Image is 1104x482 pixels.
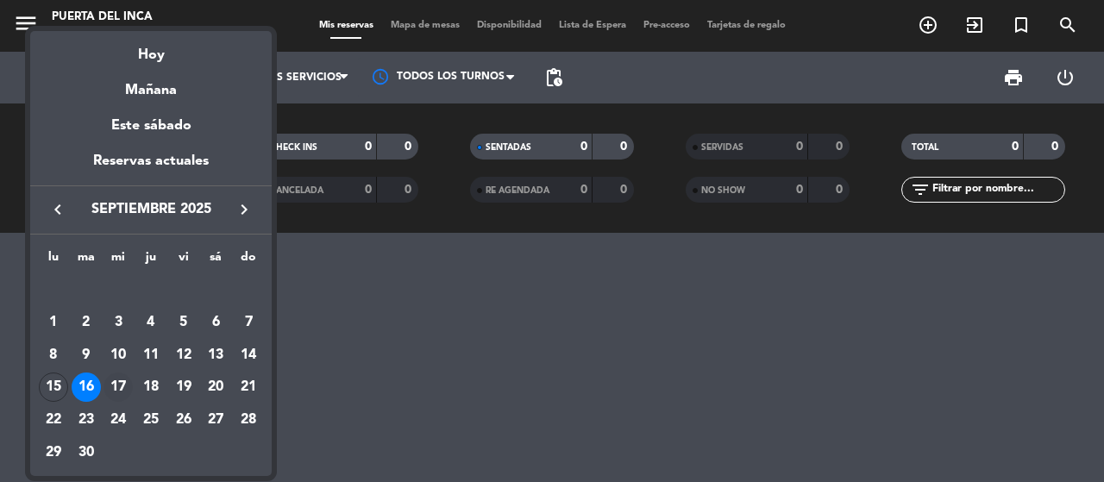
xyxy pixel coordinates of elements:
[167,371,200,404] td: 19 de septiembre de 2025
[234,372,263,402] div: 21
[232,404,265,436] td: 28 de septiembre de 2025
[169,341,198,370] div: 12
[39,308,68,337] div: 1
[37,404,70,436] td: 22 de septiembre de 2025
[229,198,260,221] button: keyboard_arrow_right
[200,404,233,436] td: 27 de septiembre de 2025
[72,341,101,370] div: 9
[103,308,133,337] div: 3
[136,341,166,370] div: 11
[70,306,103,339] td: 2 de septiembre de 2025
[37,436,70,469] td: 29 de septiembre de 2025
[167,404,200,436] td: 26 de septiembre de 2025
[102,371,135,404] td: 17 de septiembre de 2025
[30,150,272,185] div: Reservas actuales
[70,247,103,274] th: martes
[234,341,263,370] div: 14
[232,339,265,372] td: 14 de septiembre de 2025
[39,405,68,435] div: 22
[37,247,70,274] th: lunes
[169,308,198,337] div: 5
[135,371,167,404] td: 18 de septiembre de 2025
[72,405,101,435] div: 23
[102,339,135,372] td: 10 de septiembre de 2025
[135,247,167,274] th: jueves
[200,306,233,339] td: 6 de septiembre de 2025
[70,404,103,436] td: 23 de septiembre de 2025
[70,436,103,469] td: 30 de septiembre de 2025
[135,339,167,372] td: 11 de septiembre de 2025
[102,306,135,339] td: 3 de septiembre de 2025
[136,405,166,435] div: 25
[232,247,265,274] th: domingo
[232,371,265,404] td: 21 de septiembre de 2025
[72,372,101,402] div: 16
[30,66,272,102] div: Mañana
[39,438,68,467] div: 29
[39,372,68,402] div: 15
[136,308,166,337] div: 4
[201,372,230,402] div: 20
[37,339,70,372] td: 8 de septiembre de 2025
[201,405,230,435] div: 27
[234,405,263,435] div: 28
[37,273,265,306] td: SEP.
[201,308,230,337] div: 6
[200,371,233,404] td: 20 de septiembre de 2025
[103,341,133,370] div: 10
[167,306,200,339] td: 5 de septiembre de 2025
[70,339,103,372] td: 9 de septiembre de 2025
[234,199,254,220] i: keyboard_arrow_right
[201,341,230,370] div: 13
[135,306,167,339] td: 4 de septiembre de 2025
[37,371,70,404] td: 15 de septiembre de 2025
[72,438,101,467] div: 30
[136,372,166,402] div: 18
[167,339,200,372] td: 12 de septiembre de 2025
[167,247,200,274] th: viernes
[102,247,135,274] th: miércoles
[232,306,265,339] td: 7 de septiembre de 2025
[39,341,68,370] div: 8
[37,306,70,339] td: 1 de septiembre de 2025
[103,372,133,402] div: 17
[135,404,167,436] td: 25 de septiembre de 2025
[102,404,135,436] td: 24 de septiembre de 2025
[169,405,198,435] div: 26
[234,308,263,337] div: 7
[169,372,198,402] div: 19
[72,308,101,337] div: 2
[30,102,272,150] div: Este sábado
[30,31,272,66] div: Hoy
[200,339,233,372] td: 13 de septiembre de 2025
[70,371,103,404] td: 16 de septiembre de 2025
[200,247,233,274] th: sábado
[103,405,133,435] div: 24
[47,199,68,220] i: keyboard_arrow_left
[73,198,229,221] span: septiembre 2025
[42,198,73,221] button: keyboard_arrow_left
